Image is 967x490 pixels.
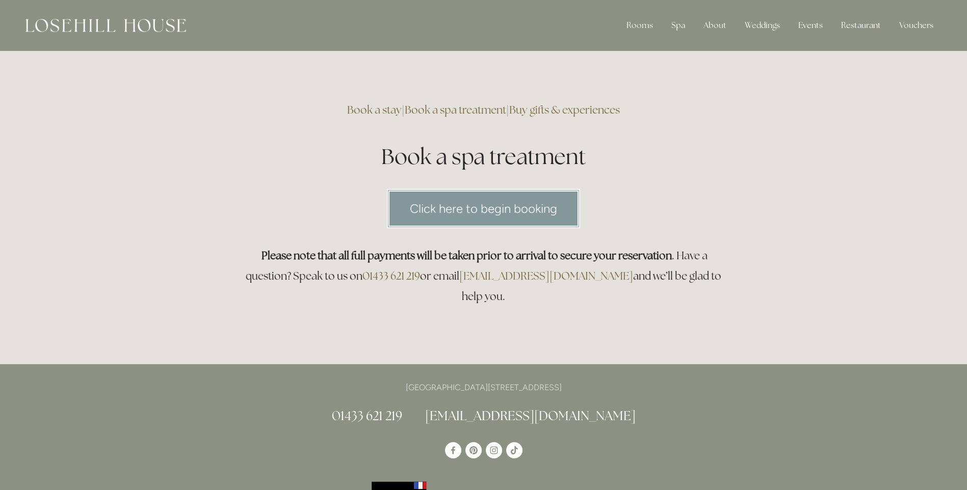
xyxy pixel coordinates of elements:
[618,15,661,36] div: Rooms
[663,15,693,36] div: Spa
[445,442,461,458] a: Losehill House Hotel & Spa
[240,380,727,394] p: [GEOGRAPHIC_DATA][STREET_ADDRESS]
[240,142,727,172] h1: Book a spa treatment
[25,19,186,32] img: Losehill House
[240,100,727,120] h3: | |
[425,407,636,424] a: [EMAIL_ADDRESS][DOMAIN_NAME]
[387,189,580,228] a: Click here to begin booking
[262,249,672,262] strong: Please note that all full payments will be taken prior to arrival to secure your reservation
[465,442,482,458] a: Pinterest
[240,246,727,307] h3: . Have a question? Speak to us on or email and we’ll be glad to help you.
[459,269,633,283] a: [EMAIL_ADDRESS][DOMAIN_NAME]
[695,15,735,36] div: About
[833,15,889,36] div: Restaurant
[362,269,420,283] a: 01433 621 219
[405,103,506,117] a: Book a spa treatment
[506,442,522,458] a: TikTok
[332,407,402,424] a: 01433 621 219
[790,15,831,36] div: Events
[891,15,942,36] a: Vouchers
[509,103,620,117] a: Buy gifts & experiences
[486,442,502,458] a: Instagram
[347,103,402,117] a: Book a stay
[737,15,788,36] div: Weddings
